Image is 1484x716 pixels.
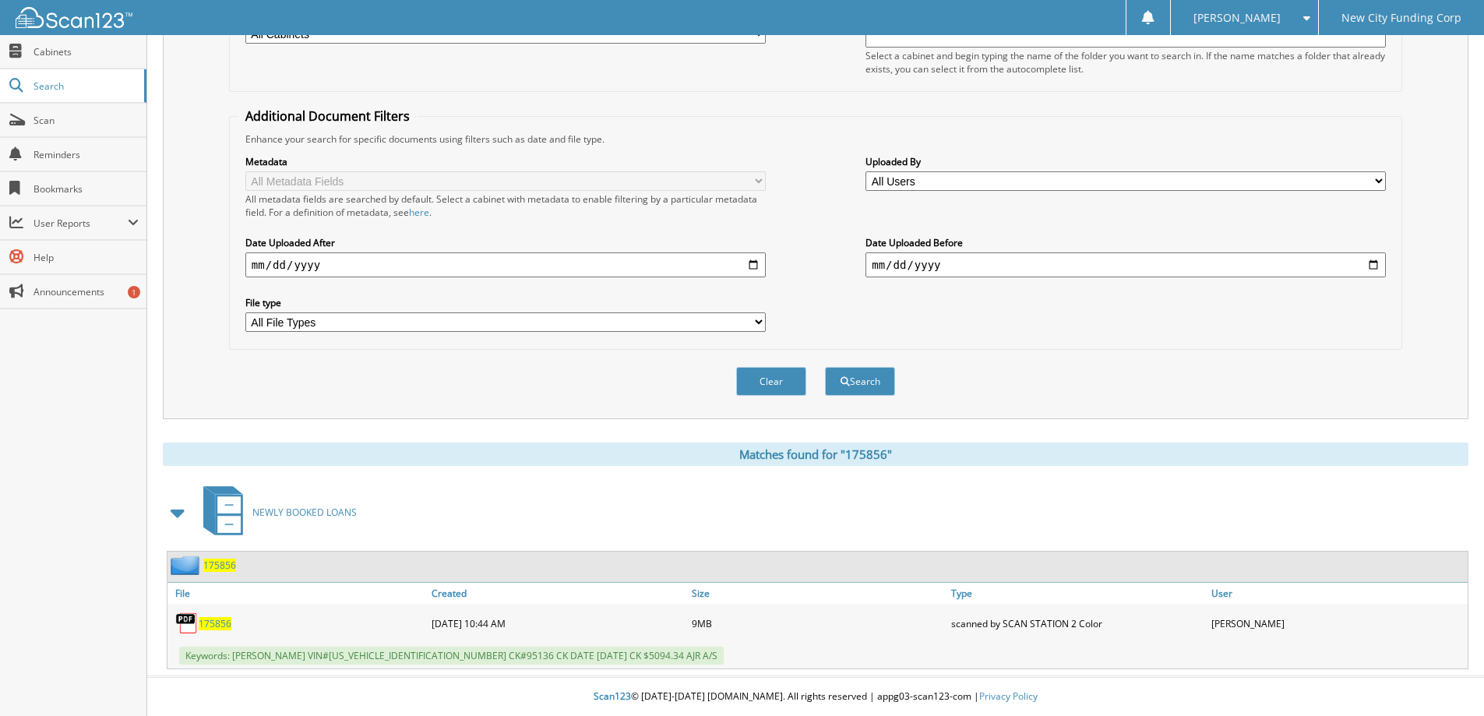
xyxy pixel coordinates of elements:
[203,559,236,572] a: 175856
[979,690,1038,703] a: Privacy Policy
[688,608,948,639] div: 9MB
[147,678,1484,716] div: © [DATE]-[DATE] [DOMAIN_NAME]. All rights reserved | appg03-scan123-com |
[1341,13,1461,23] span: New City Funding Corp
[167,583,428,604] a: File
[736,367,806,396] button: Clear
[33,79,136,93] span: Search
[171,556,203,575] img: folder2.png
[245,296,766,309] label: File type
[1207,583,1468,604] a: User
[252,506,357,519] span: NEWLY BOOKED LOANS
[33,114,139,127] span: Scan
[245,252,766,277] input: start
[33,251,139,264] span: Help
[238,108,418,125] legend: Additional Document Filters
[1193,13,1281,23] span: [PERSON_NAME]
[175,612,199,635] img: PDF.png
[245,236,766,249] label: Date Uploaded After
[825,367,895,396] button: Search
[33,217,128,230] span: User Reports
[33,285,139,298] span: Announcements
[594,690,631,703] span: Scan123
[16,7,132,28] img: scan123-logo-white.svg
[245,155,766,168] label: Metadata
[865,236,1386,249] label: Date Uploaded Before
[428,583,688,604] a: Created
[33,45,139,58] span: Cabinets
[947,608,1207,639] div: scanned by SCAN STATION 2 Color
[199,617,231,630] a: 175856
[163,443,1468,466] div: Matches found for "175856"
[194,481,357,543] a: NEWLY BOOKED LOANS
[428,608,688,639] div: [DATE] 10:44 AM
[245,192,766,219] div: All metadata fields are searched by default. Select a cabinet with metadata to enable filtering b...
[409,206,429,219] a: here
[865,252,1386,277] input: end
[865,155,1386,168] label: Uploaded By
[947,583,1207,604] a: Type
[238,132,1394,146] div: Enhance your search for specific documents using filters such as date and file type.
[128,286,140,298] div: 1
[179,647,724,665] span: Keywords: [PERSON_NAME] VIN#[US_VEHICLE_IDENTIFICATION_NUMBER] CK#95136 CK DATE [DATE] CK $5094.3...
[33,148,139,161] span: Reminders
[1207,608,1468,639] div: [PERSON_NAME]
[688,583,948,604] a: Size
[1406,641,1484,716] iframe: Chat Widget
[865,49,1386,76] div: Select a cabinet and begin typing the name of the folder you want to search in. If the name match...
[33,182,139,196] span: Bookmarks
